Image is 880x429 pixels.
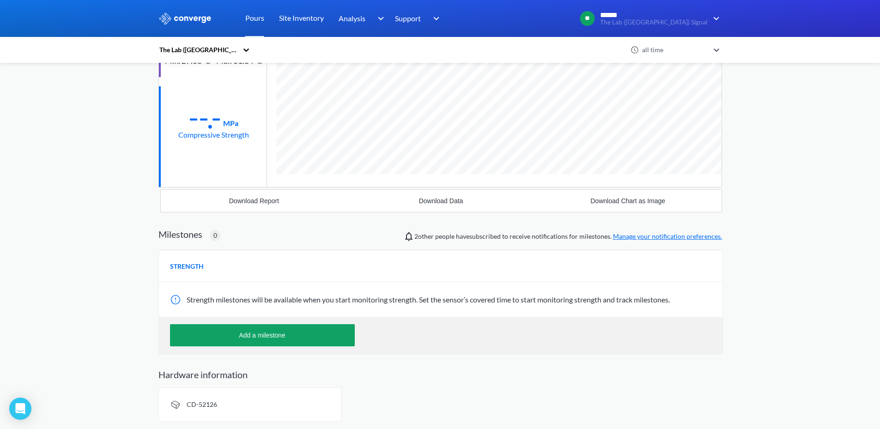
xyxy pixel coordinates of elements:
[707,13,722,24] img: downArrow.svg
[395,12,421,24] span: Support
[187,400,217,408] span: CD-52126
[187,295,670,304] span: Strength milestones will be available when you start monitoring strength. Set the sensor’s covere...
[371,13,386,24] img: downArrow.svg
[178,129,249,140] div: Compressive Strength
[9,398,31,420] div: Open Intercom Messenger
[613,232,722,240] a: Manage your notification preferences.
[158,369,722,380] h2: Hardware information
[427,13,442,24] img: downArrow.svg
[640,45,709,55] div: all time
[213,230,217,241] span: 0
[419,197,463,205] div: Download Data
[158,12,212,24] img: logo_ewhite.svg
[170,399,181,410] img: signal-icon.svg
[188,106,221,129] div: --.-
[414,232,434,240] span: Andy Kwan Leung Wong, Raymon Ngiam
[590,197,665,205] div: Download Chart as Image
[170,324,355,346] button: Add a milestone
[158,45,238,55] div: The Lab ([GEOGRAPHIC_DATA]) Signal
[414,231,722,242] span: people have subscribed to receive notifications for milestones.
[229,197,279,205] div: Download Report
[158,229,202,240] h2: Milestones
[631,46,639,54] img: icon-clock.svg
[600,19,707,26] span: The Lab ([GEOGRAPHIC_DATA]) Signal
[339,12,365,24] span: Analysis
[170,261,204,272] span: STRENGTH
[534,190,722,212] button: Download Chart as Image
[403,231,414,242] img: notifications-icon.svg
[347,190,534,212] button: Download Data
[161,190,348,212] button: Download Report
